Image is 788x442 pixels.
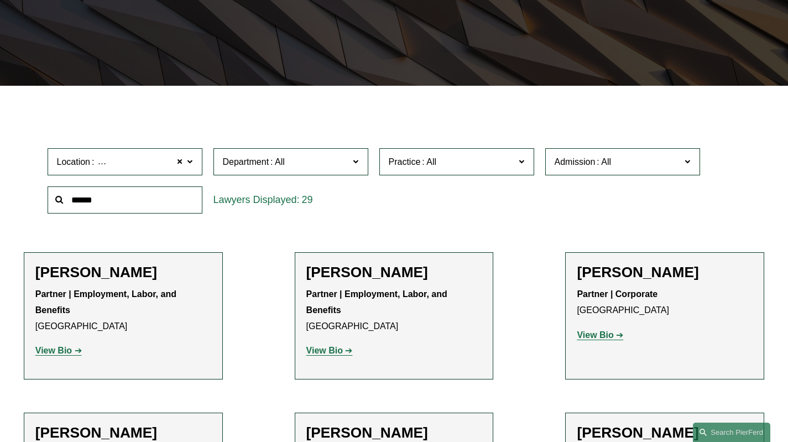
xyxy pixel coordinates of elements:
a: Search this site [693,423,770,442]
h2: [PERSON_NAME] [35,264,211,282]
strong: View Bio [35,346,72,355]
h2: [PERSON_NAME] [577,424,753,442]
h2: [PERSON_NAME] [577,264,753,282]
p: [GEOGRAPHIC_DATA] [577,287,753,319]
strong: Partner | Employment, Labor, and Benefits [35,289,179,315]
strong: Partner | Corporate [577,289,657,299]
p: [GEOGRAPHIC_DATA] [306,287,482,334]
span: Department [223,157,269,167]
span: Admission [555,157,596,167]
strong: View Bio [306,346,343,355]
h2: [PERSON_NAME] [306,264,482,282]
span: [GEOGRAPHIC_DATA] [96,155,188,169]
a: View Bio [35,346,82,355]
span: Location [57,157,91,167]
strong: Partner | Employment, Labor, and Benefits [306,289,450,315]
span: 29 [302,194,313,205]
strong: View Bio [577,330,613,340]
a: View Bio [306,346,353,355]
span: Practice [389,157,421,167]
h2: [PERSON_NAME] [306,424,482,442]
h2: [PERSON_NAME] [35,424,211,442]
a: View Bio [577,330,623,340]
p: [GEOGRAPHIC_DATA] [35,287,211,334]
